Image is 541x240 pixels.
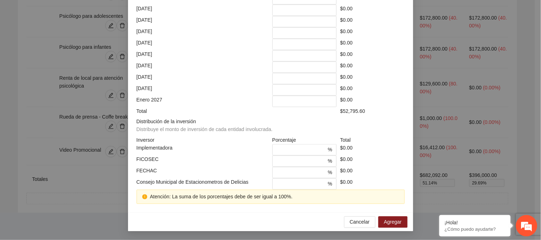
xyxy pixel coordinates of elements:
div: $0.00 [338,84,407,96]
div: [DATE] [135,84,271,96]
div: $0.00 [338,62,407,73]
div: $0.00 [338,144,407,156]
div: Atención: La suma de los porcentajes debe de ser igual a 100%. [150,193,399,201]
div: $52,795.60 [338,107,407,115]
div: [DATE] [135,27,271,39]
div: $0.00 [338,167,407,178]
div: $0.00 [338,5,407,16]
div: Porcentaje [271,136,339,144]
div: $0.00 [338,156,407,167]
div: Inversor [135,136,271,144]
span: % [328,180,332,188]
button: Agregar [378,216,408,228]
span: Distribuye el monto de inversión de cada entidad involucrada. [137,127,273,132]
span: Estamos en línea. [41,79,98,151]
div: $0.00 [338,178,407,190]
div: Minimizar ventana de chat en vivo [117,4,134,21]
span: Distribución de la inversión [137,118,276,134]
div: Enero 2027 [135,96,271,107]
span: % [328,169,332,177]
button: Cancelar [344,216,376,228]
span: % [328,157,332,165]
span: % [328,146,332,154]
div: [DATE] [135,16,271,27]
div: $0.00 [338,96,407,107]
div: [DATE] [135,62,271,73]
div: Consejo Municipal de Estacionometros de Delicias [135,178,271,190]
div: Chatee con nosotros ahora [37,36,120,46]
div: $0.00 [338,73,407,84]
span: exclamation-circle [142,194,147,199]
div: Total [338,136,407,144]
div: Implementadora [135,144,271,156]
div: [DATE] [135,5,271,16]
p: ¿Cómo puedo ayudarte? [445,226,505,232]
div: $0.00 [338,16,407,27]
div: [DATE] [135,73,271,84]
textarea: Escriba su mensaje y pulse “Intro” [4,162,136,187]
div: $0.00 [338,39,407,50]
div: FECHAC [135,167,271,178]
div: $0.00 [338,50,407,62]
span: Agregar [384,218,402,226]
div: [DATE] [135,50,271,62]
span: Cancelar [350,218,370,226]
div: Total [135,107,271,115]
div: [DATE] [135,39,271,50]
div: $0.00 [338,27,407,39]
div: FICOSEC [135,156,271,167]
div: ¡Hola! [445,220,505,225]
